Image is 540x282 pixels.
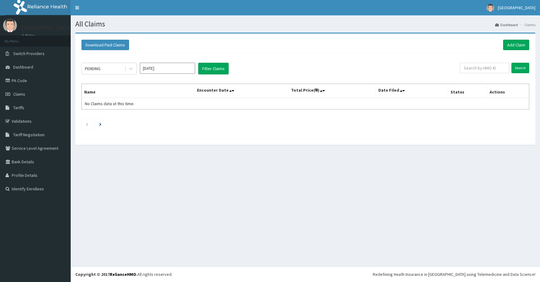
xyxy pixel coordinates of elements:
th: Status [448,84,487,98]
p: [GEOGRAPHIC_DATA] [22,25,72,30]
div: PENDING [85,66,101,72]
a: Add Claim [503,40,529,50]
span: Dashboard [13,64,33,70]
a: Previous page [85,121,88,127]
input: Search by HMO ID [460,63,509,73]
span: Tariffs [13,105,24,110]
input: Select Month and Year [140,63,195,74]
span: Claims [13,91,25,97]
a: Next page [99,121,101,127]
a: Dashboard [495,22,518,27]
th: Encounter Date [194,84,289,98]
li: Claims [518,22,535,27]
span: Switch Providers [13,51,45,56]
img: User Image [487,4,494,12]
h1: All Claims [75,20,535,28]
input: Search [511,63,529,73]
th: Total Price(₦) [289,84,376,98]
th: Date Filed [376,84,448,98]
a: RelianceHMO [110,272,136,277]
span: [GEOGRAPHIC_DATA] [498,5,535,10]
span: Tariff Negotiation [13,132,45,137]
div: Redefining Heath Insurance in [GEOGRAPHIC_DATA] using Telemedicine and Data Science! [373,271,535,277]
th: Actions [487,84,529,98]
button: Filter Claims [198,63,229,74]
th: Name [82,84,195,98]
a: Online [22,34,36,38]
button: Download Paid Claims [81,40,129,50]
span: No Claims data at this time. [85,101,134,106]
strong: Copyright © 2017 . [75,272,137,277]
footer: All rights reserved. [71,266,540,282]
img: User Image [3,18,17,32]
